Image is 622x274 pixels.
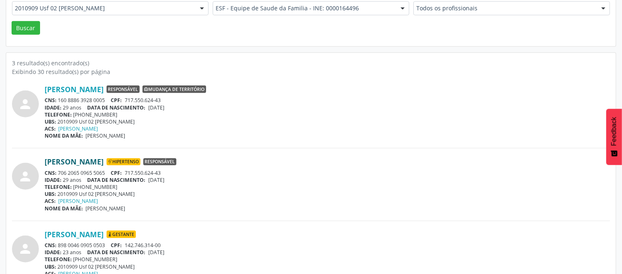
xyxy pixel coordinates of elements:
div: [PHONE_NUMBER] [45,256,610,263]
span: ESF - Equipe de Saude da Familia - INE: 0000164496 [216,4,392,12]
span: [PERSON_NAME] [86,205,126,212]
i: person [18,169,33,184]
span: [DATE] [148,249,164,256]
span: ACS: [45,125,56,132]
span: Responsável [107,86,140,93]
button: Buscar [12,21,40,35]
span: DATA DE NASCIMENTO: [88,249,146,256]
div: 2010909 Usf 02 [PERSON_NAME] [45,191,610,198]
span: Mudança de território [142,86,206,93]
div: [PHONE_NUMBER] [45,183,610,191]
span: [DATE] [148,176,164,183]
a: [PERSON_NAME] [45,85,104,94]
span: DATA DE NASCIMENTO: [88,104,146,111]
div: 706 2065 0965 5065 [45,169,610,176]
span: IDADE: [45,104,62,111]
div: 29 anos [45,104,610,111]
div: Exibindo 30 resultado(s) por página [12,67,610,76]
span: UBS: [45,263,56,270]
span: NOME DA MÃE: [45,205,83,212]
span: TELEFONE: [45,256,72,263]
span: UBS: [45,191,56,198]
span: CPF: [111,169,122,176]
div: 23 anos [45,249,610,256]
span: 2010909 Usf 02 [PERSON_NAME] [15,4,192,12]
span: Todos os profissionais [416,4,593,12]
span: IDADE: [45,176,62,183]
a: [PERSON_NAME] [45,230,104,239]
div: 3 resultado(s) encontrado(s) [12,59,610,67]
button: Feedback - Mostrar pesquisa [606,109,622,165]
div: [PHONE_NUMBER] [45,111,610,118]
span: IDADE: [45,249,62,256]
span: Feedback [610,117,618,146]
div: 29 anos [45,176,610,183]
span: UBS: [45,118,56,125]
span: 142.746.314-00 [125,242,161,249]
div: 160 8886 3928 0005 [45,97,610,104]
a: [PERSON_NAME] [59,125,98,132]
a: [PERSON_NAME] [59,198,98,205]
a: [PERSON_NAME] [45,157,104,166]
span: CNS: [45,97,57,104]
span: ACS: [45,198,56,205]
span: CNS: [45,169,57,176]
span: NOME DA MÃE: [45,132,83,139]
span: CNS: [45,242,57,249]
span: TELEFONE: [45,183,72,191]
span: Hipertenso [107,158,140,166]
span: [PERSON_NAME] [86,132,126,139]
div: 2010909 Usf 02 [PERSON_NAME] [45,263,610,270]
span: 717.550.624-43 [125,97,161,104]
div: 2010909 Usf 02 [PERSON_NAME] [45,118,610,125]
span: DATA DE NASCIMENTO: [88,176,146,183]
span: TELEFONE: [45,111,72,118]
i: person [18,97,33,112]
span: 717.550.624-43 [125,169,161,176]
span: Responsável [143,158,176,166]
span: [DATE] [148,104,164,111]
div: 898 0046 0905 0503 [45,242,610,249]
span: CPF: [111,97,122,104]
span: CPF: [111,242,122,249]
span: Gestante [107,231,136,238]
